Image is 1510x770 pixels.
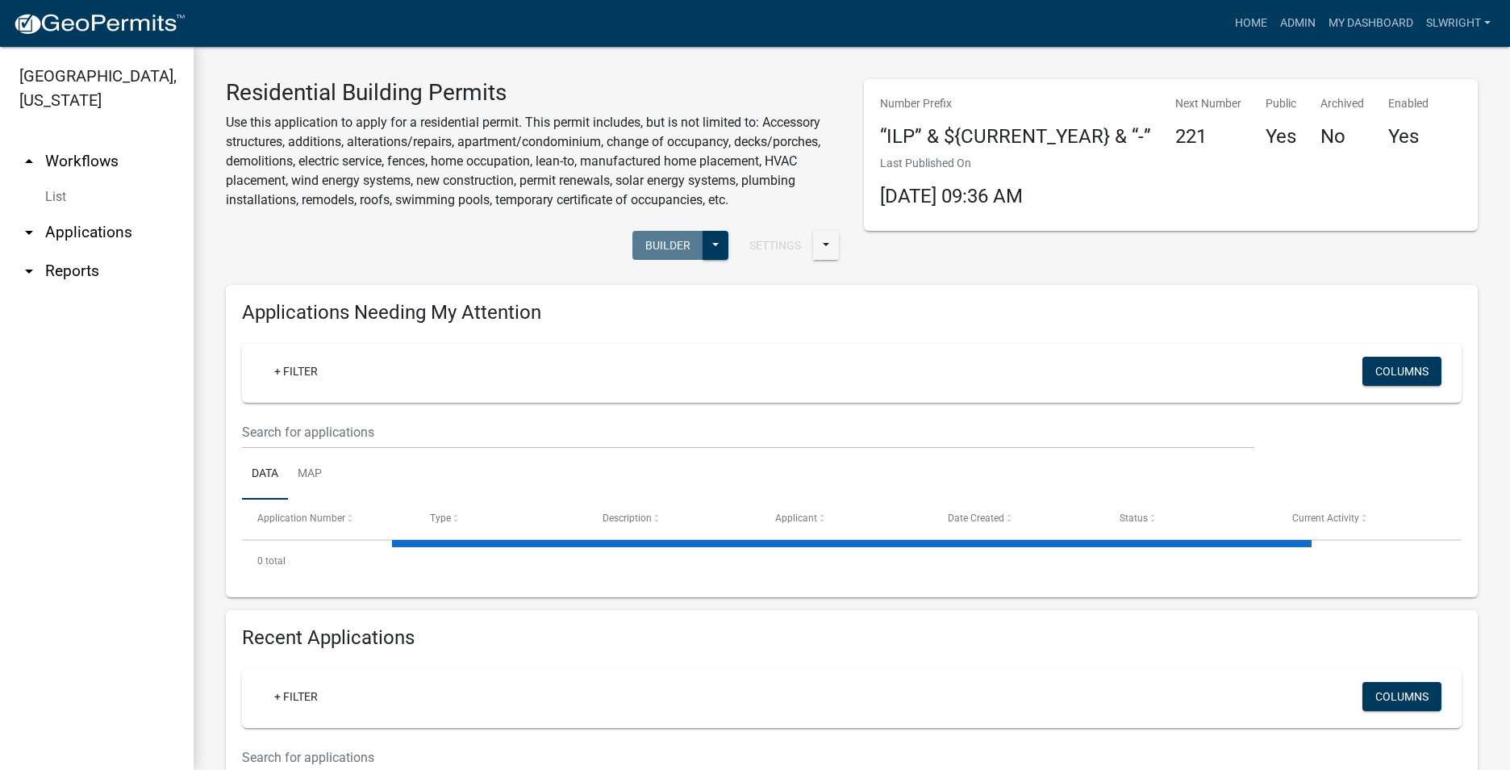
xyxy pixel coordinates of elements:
p: Public [1266,95,1296,112]
span: [DATE] 09:36 AM [880,185,1023,207]
i: arrow_drop_up [19,152,39,171]
h4: Yes [1266,125,1296,149]
h4: Recent Applications [242,626,1462,650]
a: + Filter [261,357,331,386]
span: Type [430,513,451,524]
button: Columns [1362,682,1441,711]
i: arrow_drop_down [19,262,39,281]
i: arrow_drop_down [19,223,39,242]
datatable-header-cell: Date Created [932,500,1104,538]
div: 0 total [242,541,1462,581]
button: Builder [632,231,703,260]
h4: Applications Needing My Attention [242,301,1462,324]
span: Description [603,513,652,524]
span: Date Created [948,513,1004,524]
button: Settings [736,231,814,260]
button: Columns [1362,357,1441,386]
h4: Yes [1388,125,1429,149]
h4: No [1320,125,1364,149]
p: Enabled [1388,95,1429,112]
datatable-header-cell: Current Activity [1277,500,1450,538]
input: Search for applications [242,416,1254,449]
a: slwright [1420,8,1497,39]
p: Use this application to apply for a residential permit. This permit includes, but is not limited ... [226,113,840,210]
datatable-header-cell: Status [1104,500,1277,538]
h4: “ILP” & ${CURRENT_YEAR} & “-” [880,125,1151,149]
a: Map [288,449,332,500]
span: Application Number [257,513,345,524]
a: + Filter [261,682,331,711]
datatable-header-cell: Applicant [760,500,932,538]
span: Status [1120,513,1148,524]
datatable-header-cell: Type [415,500,587,538]
a: Admin [1274,8,1322,39]
a: Data [242,449,288,500]
a: My Dashboard [1322,8,1420,39]
a: Home [1228,8,1274,39]
h3: Residential Building Permits [226,79,840,107]
p: Last Published On [880,155,1023,172]
span: Current Activity [1292,513,1359,524]
datatable-header-cell: Application Number [242,500,415,538]
span: Applicant [775,513,817,524]
p: Next Number [1175,95,1241,112]
p: Archived [1320,95,1364,112]
h4: 221 [1175,125,1241,149]
datatable-header-cell: Description [587,500,760,538]
p: Number Prefix [880,95,1151,112]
